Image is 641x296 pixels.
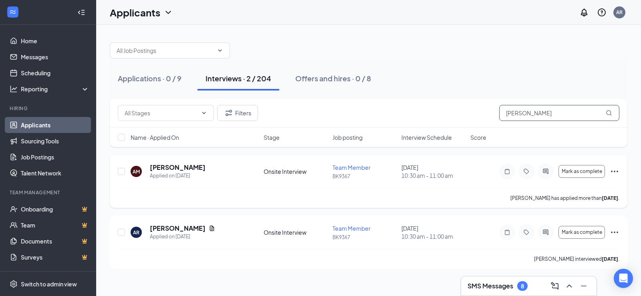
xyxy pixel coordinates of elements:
[548,280,561,292] button: ComposeMessage
[602,256,618,262] b: [DATE]
[563,280,576,292] button: ChevronUp
[577,280,590,292] button: Minimize
[541,168,550,175] svg: ActiveChat
[10,189,88,196] div: Team Management
[21,233,89,249] a: DocumentsCrown
[150,224,206,233] h5: [PERSON_NAME]
[333,225,371,232] span: Team Member
[606,110,612,116] svg: MagnifyingGlass
[21,201,89,217] a: OnboardingCrown
[150,233,215,241] div: Applied on [DATE]
[21,133,89,149] a: Sourcing Tools
[616,9,623,16] div: AR
[522,229,531,236] svg: Tag
[401,224,466,240] div: [DATE]
[21,249,89,265] a: SurveysCrown
[550,281,560,291] svg: ComposeMessage
[470,133,486,141] span: Score
[217,105,258,121] button: Filter Filters
[579,281,589,291] svg: Minimize
[602,195,618,201] b: [DATE]
[117,46,214,55] input: All Job Postings
[614,269,633,288] div: Open Intercom Messenger
[333,173,397,180] p: BK9367
[333,234,397,241] p: BK9367
[562,169,602,174] span: Mark as complete
[510,195,619,201] p: [PERSON_NAME] has applied more than .
[502,229,512,236] svg: Note
[401,163,466,179] div: [DATE]
[579,8,589,17] svg: Notifications
[401,133,452,141] span: Interview Schedule
[201,110,207,116] svg: ChevronDown
[110,6,160,19] h1: Applicants
[21,65,89,81] a: Scheduling
[10,105,88,112] div: Hiring
[21,280,77,288] div: Switch to admin view
[522,168,531,175] svg: Tag
[163,8,173,17] svg: ChevronDown
[21,49,89,65] a: Messages
[264,133,280,141] span: Stage
[133,168,140,175] div: AM
[21,217,89,233] a: TeamCrown
[264,167,328,175] div: Onsite Interview
[224,108,234,118] svg: Filter
[295,73,371,83] div: Offers and hires · 0 / 8
[150,163,206,172] h5: [PERSON_NAME]
[21,85,90,93] div: Reporting
[9,8,17,16] svg: WorkstreamLogo
[610,228,619,237] svg: Ellipses
[610,167,619,176] svg: Ellipses
[597,8,607,17] svg: QuestionInfo
[209,225,215,232] svg: Document
[541,229,550,236] svg: ActiveChat
[468,282,513,290] h3: SMS Messages
[558,226,605,239] button: Mark as complete
[558,165,605,178] button: Mark as complete
[564,281,574,291] svg: ChevronUp
[401,171,466,179] span: 10:30 am - 11:00 am
[77,8,85,16] svg: Collapse
[21,33,89,49] a: Home
[131,133,179,141] span: Name · Applied On
[10,280,18,288] svg: Settings
[125,109,198,117] input: All Stages
[206,73,271,83] div: Interviews · 2 / 204
[21,149,89,165] a: Job Postings
[150,172,206,180] div: Applied on [DATE]
[10,85,18,93] svg: Analysis
[502,168,512,175] svg: Note
[499,105,619,121] input: Search in interviews
[521,283,524,290] div: 8
[333,164,371,171] span: Team Member
[401,232,466,240] span: 10:30 am - 11:00 am
[264,228,328,236] div: Onsite Interview
[534,256,619,262] p: [PERSON_NAME] interviewed .
[133,229,139,236] div: AR
[333,133,363,141] span: Job posting
[562,230,602,235] span: Mark as complete
[118,73,181,83] div: Applications · 0 / 9
[21,165,89,181] a: Talent Network
[217,47,223,54] svg: ChevronDown
[21,117,89,133] a: Applicants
